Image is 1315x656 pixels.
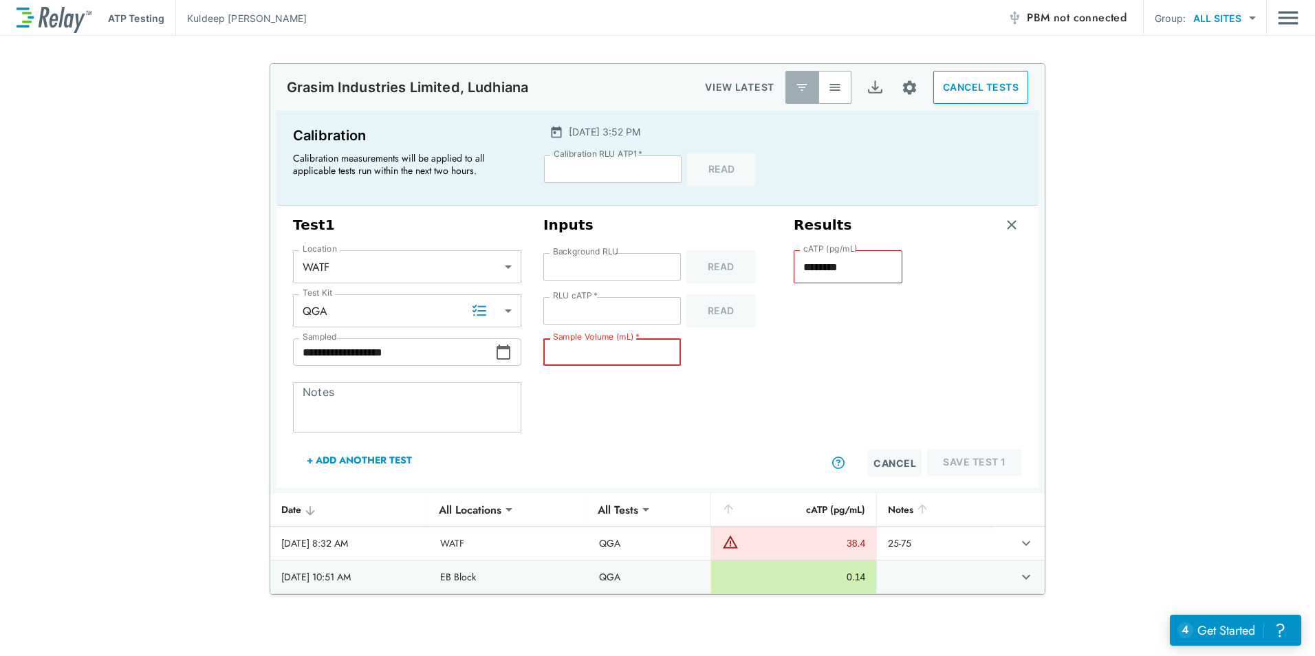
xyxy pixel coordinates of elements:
td: QGA [588,560,710,593]
img: Calender Icon [550,125,563,139]
label: cATP (pg/mL) [803,244,858,254]
iframe: Resource center [1170,615,1301,646]
span: not connected [1054,10,1127,25]
div: [DATE] 8:32 AM [281,536,418,550]
label: Background RLU [553,247,618,256]
button: Main menu [1278,5,1298,31]
td: EB Block [429,560,588,593]
img: Remove [1005,218,1019,232]
h3: Results [794,217,852,234]
span: PBM [1027,8,1127,28]
div: All Locations [429,496,511,523]
div: All Tests [588,496,648,523]
button: expand row [1014,532,1038,555]
div: WATF [293,253,521,281]
td: 25-75 [876,527,992,560]
div: Notes [888,501,981,518]
h3: Inputs [543,217,772,234]
label: Sampled [303,332,337,342]
button: + Add Another Test [293,444,426,477]
p: Grasim Industries Limited, Ludhiana [287,79,528,96]
p: [DATE] 3:52 PM [569,124,640,139]
td: QGA [588,527,710,560]
img: Export Icon [867,79,884,96]
label: Calibration RLU ATP1 [554,149,642,159]
div: 0.14 [722,570,865,584]
div: QGA [293,297,521,325]
button: Export [858,71,891,104]
p: ATP Testing [108,11,164,25]
p: Calibration measurements will be applied to all applicable tests run within the next two hours. [293,152,513,177]
img: Offline Icon [1008,11,1021,25]
p: Kuldeep [PERSON_NAME] [187,11,307,25]
p: Calibration [293,124,519,146]
label: RLU cATP [553,291,598,300]
button: CANCEL TESTS [933,71,1028,104]
p: Group: [1155,11,1186,25]
th: Date [270,493,429,527]
button: PBM not connected [1002,4,1132,32]
img: LuminUltra Relay [17,3,91,33]
input: Choose date, selected date is Aug 26, 2025 [293,338,495,366]
button: Site setup [891,69,928,106]
h3: Test 1 [293,217,521,234]
img: Warning [722,534,739,550]
label: Test Kit [303,288,333,298]
div: [DATE] 10:51 AM [281,570,418,584]
button: expand row [1014,565,1038,589]
img: Drawer Icon [1278,5,1298,31]
div: cATP (pg/mL) [721,501,865,518]
p: VIEW LATEST [705,79,774,96]
label: Sample Volume (mL) [553,332,640,342]
label: Location [303,244,337,254]
img: View All [828,80,842,94]
img: Latest [795,80,809,94]
img: Settings Icon [901,79,918,96]
td: WATF [429,527,588,560]
button: Cancel [868,449,922,477]
div: 38.4 [742,536,865,550]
